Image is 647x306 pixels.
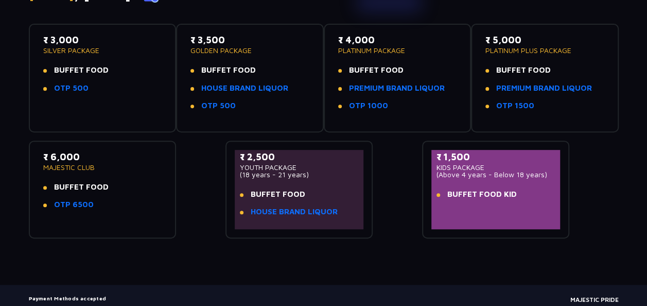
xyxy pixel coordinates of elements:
a: OTP 500 [54,82,89,94]
p: PLATINUM PLUS PACKAGE [485,47,604,54]
p: (Above 4 years - Below 18 years) [436,171,555,178]
p: GOLDEN PACKAGE [190,47,309,54]
a: OTP 1500 [496,100,534,112]
span: BUFFET FOOD [349,64,404,76]
p: ₹ 3,000 [43,33,162,47]
p: PLATINUM PACKAGE [338,47,457,54]
p: ₹ 2,500 [240,150,359,164]
a: PREMIUM BRAND LIQUOR [349,82,445,94]
p: ₹ 6,000 [43,150,162,164]
p: ₹ 1,500 [436,150,555,164]
p: ₹ 4,000 [338,33,457,47]
span: BUFFET FOOD [54,64,109,76]
a: OTP 6500 [54,199,94,211]
p: ₹ 3,500 [190,33,309,47]
p: ₹ 5,000 [485,33,604,47]
p: YOUTH PACKAGE [240,164,359,171]
span: BUFFET FOOD [251,189,305,200]
a: OTP 1000 [349,100,388,112]
p: (18 years - 21 years) [240,171,359,178]
span: BUFFET FOOD [201,64,256,76]
span: BUFFET FOOD [496,64,551,76]
h5: Payment Methods accepted [29,295,207,301]
a: PREMIUM BRAND LIQUOR [496,82,592,94]
span: BUFFET FOOD KID [447,189,517,200]
a: HOUSE BRAND LIQUOR [251,206,338,218]
span: BUFFET FOOD [54,181,109,193]
p: SILVER PACKAGE [43,47,162,54]
p: KIDS PACKAGE [436,164,555,171]
a: HOUSE BRAND LIQUOR [201,82,288,94]
p: MAJESTIC CLUB [43,164,162,171]
a: OTP 500 [201,100,236,112]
